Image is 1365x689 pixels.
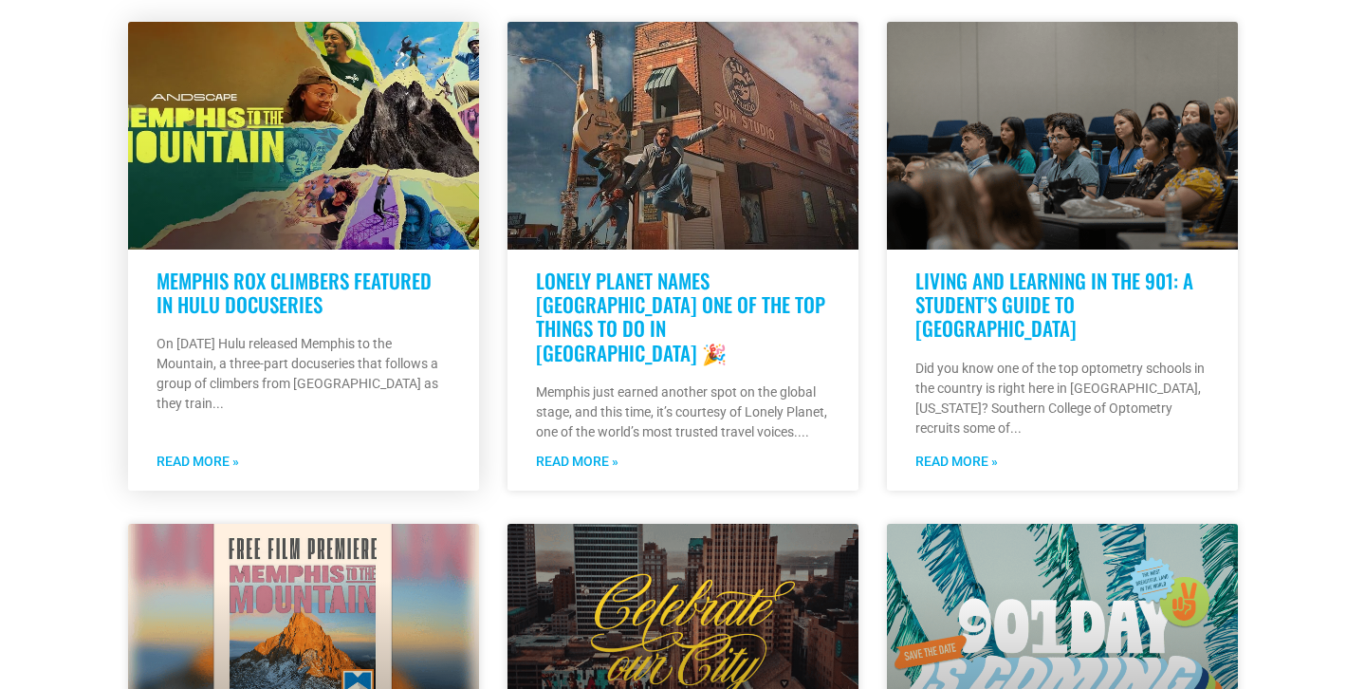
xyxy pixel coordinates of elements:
p: Did you know one of the top optometry schools in the country is right here in [GEOGRAPHIC_DATA], ... [915,359,1209,438]
p: On [DATE] Hulu released Memphis to the Mountain, a three-part docuseries that follows a group of ... [157,334,451,414]
a: Read more about Living and learning in the 901: A student’s guide to Memphis [915,452,998,472]
a: Living and learning in the 901: A student’s guide to [GEOGRAPHIC_DATA] [915,266,1193,343]
a: Two people jumping in front of a building with a guitar, featuring The Edge. [507,22,858,250]
p: Memphis just earned another spot on the global stage, and this time, it’s courtesy of Lonely Plan... [536,382,830,442]
a: Read more about Memphis Rox Climbers Featured in Hulu Docuseries [157,452,239,472]
a: Read more about Lonely Planet Names Memphis One of the Top Things to Do in North America 🎉 [536,452,618,472]
a: Lonely Planet Names [GEOGRAPHIC_DATA] One of the Top Things to Do in [GEOGRAPHIC_DATA] 🎉 [536,266,825,367]
a: Memphis Rox Climbers Featured in Hulu Docuseries [157,266,432,319]
a: A group of students sit attentively in a lecture hall, listening to a presentation. Some have not... [887,22,1238,250]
